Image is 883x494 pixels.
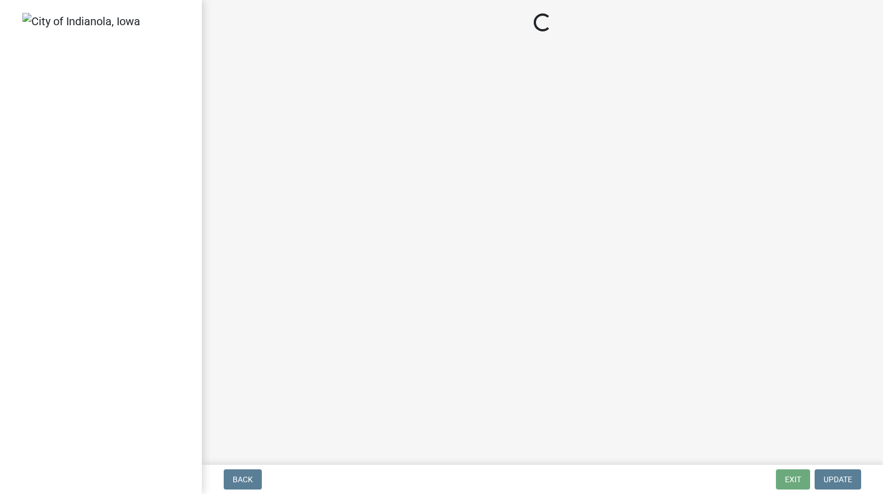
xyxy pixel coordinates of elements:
[233,475,253,484] span: Back
[22,13,140,30] img: City of Indianola, Iowa
[815,469,861,490] button: Update
[224,469,262,490] button: Back
[824,475,852,484] span: Update
[776,469,810,490] button: Exit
